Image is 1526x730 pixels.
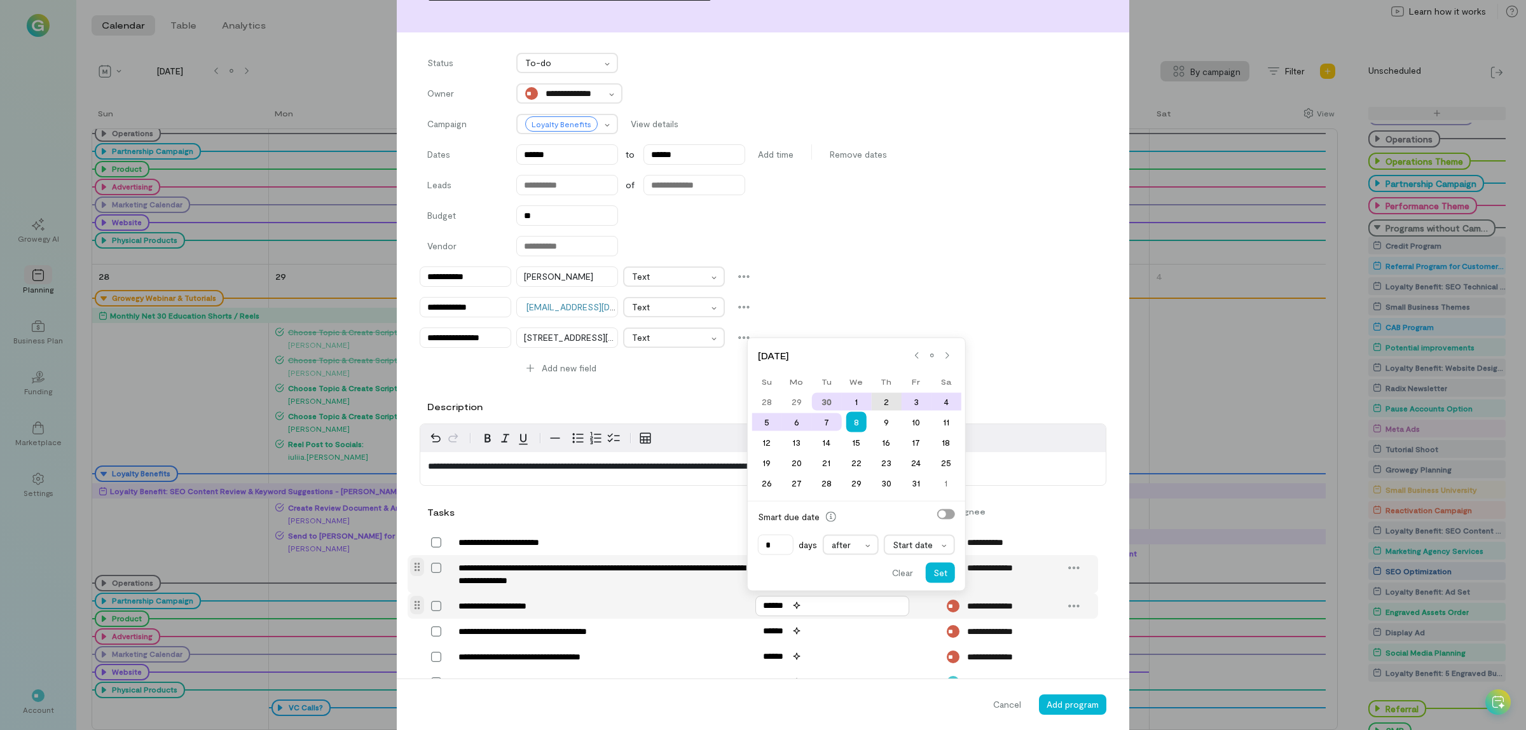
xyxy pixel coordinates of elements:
[871,434,901,451] div: Choose Thursday, October 16th, 2025
[758,148,794,161] span: Add time
[871,454,901,472] div: Choose Thursday, October 23rd, 2025
[841,474,871,492] div: 29
[871,434,901,451] div: 16
[841,413,871,431] div: Choose Wednesday, October 8th, 2025
[781,393,811,411] div: Choose Monday, September 29th, 2025
[811,393,841,411] div: 30
[841,474,871,492] div: Choose Wednesday, October 29th, 2025
[931,454,961,472] div: 25
[427,240,504,256] label: Vendor
[841,393,871,411] div: 1
[811,373,841,390] div: Tu
[901,474,931,492] div: Choose Friday, October 31st, 2025
[993,698,1021,711] span: Cancel
[901,434,931,451] div: Choose Friday, October 17th, 2025
[811,474,841,492] div: 28
[931,474,961,492] div: Choose Saturday, November 1st, 2025
[420,452,1106,485] div: editable markdown
[871,413,901,431] div: Choose Thursday, October 9th, 2025
[781,413,811,431] div: Choose Monday, October 6th, 2025
[479,429,497,447] button: Bold
[893,539,938,551] span: Start date
[871,474,901,492] div: Choose Thursday, October 30th, 2025
[901,393,931,411] div: Choose Friday, October 3rd, 2025
[892,567,913,579] span: Clear
[781,474,811,492] div: Choose Monday, October 27th, 2025
[901,373,931,390] div: Fr
[901,454,931,472] div: 24
[781,454,811,472] div: Choose Monday, October 20th, 2025
[1047,699,1099,710] span: Add program
[841,373,871,390] div: We
[901,413,931,431] div: 10
[799,539,818,551] span: days
[901,474,931,492] div: 31
[931,413,961,431] div: Choose Saturday, October 11th, 2025
[427,506,451,519] div: Tasks
[758,350,909,362] span: [DATE]
[752,434,781,451] div: 12
[841,393,871,411] div: Choose Wednesday, October 1st, 2025
[752,393,781,411] div: 28
[781,373,811,390] div: Mo
[542,362,596,375] span: Add new field
[931,393,961,411] div: Choose Saturday, October 4th, 2025
[931,454,961,472] div: Choose Saturday, October 25th, 2025
[752,392,961,493] div: month 2025-10
[811,474,841,492] div: Choose Tuesday, October 28th, 2025
[832,539,862,551] span: after
[841,454,871,472] div: Choose Wednesday, October 22nd, 2025
[811,393,841,411] div: Choose Tuesday, September 30th, 2025
[752,393,781,411] div: Choose Sunday, September 28th, 2025
[931,393,961,411] div: 4
[605,429,622,447] button: Check list
[626,179,635,191] span: of
[752,474,781,492] div: Choose Sunday, October 26th, 2025
[587,429,605,447] button: Numbered list
[871,413,901,431] div: 9
[841,454,871,472] div: 22
[781,454,811,472] div: 20
[514,429,532,447] button: Underline
[781,434,811,451] div: Choose Monday, October 13th, 2025
[811,434,841,451] div: Choose Tuesday, October 14th, 2025
[752,434,781,451] div: Choose Sunday, October 12th, 2025
[871,393,901,411] div: Choose Thursday, October 2nd, 2025
[752,373,781,390] div: Su
[811,413,841,431] div: 7
[427,429,444,447] button: Undo Ctrl+Z
[427,209,504,226] label: Budget
[821,507,841,527] button: Smart due date
[752,454,781,472] div: 19
[811,454,841,472] div: 21
[526,301,671,312] a: [EMAIL_ADDRESS][DOMAIN_NAME]
[931,413,961,431] div: 11
[931,373,961,390] div: Sa
[427,57,504,73] label: Status
[569,429,587,447] button: Bulleted list
[830,148,887,161] span: Remove dates
[631,118,678,130] span: View details
[427,148,504,161] label: Dates
[811,434,841,451] div: 14
[752,413,781,431] div: 5
[901,413,931,431] div: Choose Friday, October 10th, 2025
[517,270,593,283] div: [PERSON_NAME]
[569,429,622,447] div: toggle group
[811,454,841,472] div: Choose Tuesday, October 21st, 2025
[781,474,811,492] div: 27
[931,434,961,451] div: 18
[427,118,504,134] label: Campaign
[940,506,1061,516] div: Assignee
[871,373,901,390] div: Th
[901,454,931,472] div: Choose Friday, October 24th, 2025
[901,434,931,451] div: 17
[752,413,781,431] div: Choose Sunday, October 5th, 2025
[497,429,514,447] button: Italic
[1039,694,1106,715] button: Add program
[517,331,617,344] div: [STREET_ADDRESS][PERSON_NAME]
[427,87,504,104] label: Owner
[841,434,871,451] div: Choose Wednesday, October 15th, 2025
[931,434,961,451] div: Choose Saturday, October 18th, 2025
[427,401,483,413] label: Description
